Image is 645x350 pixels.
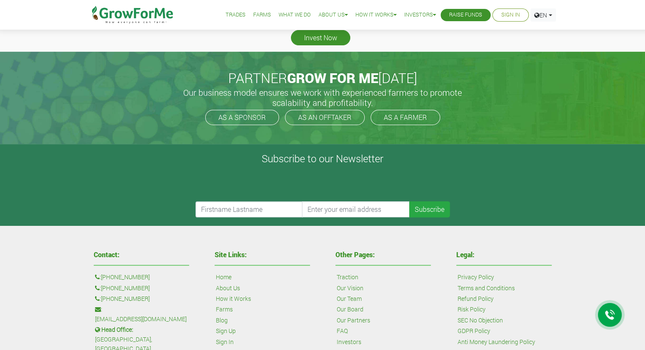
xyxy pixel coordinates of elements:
button: Subscribe [409,201,450,217]
a: AS A FARMER [371,110,440,125]
a: Risk Policy [458,305,486,314]
span: GROW FOR ME [287,69,378,87]
a: Our Team [337,294,362,303]
a: Farms [216,305,233,314]
a: Our Board [337,305,363,314]
a: Sign In [216,337,234,347]
h2: PARTNER [DATE] [91,70,555,86]
a: [EMAIL_ADDRESS][DOMAIN_NAME] [95,314,187,324]
a: GDPR Policy [458,326,490,336]
a: Investors [404,11,436,19]
h4: Site Links: [215,251,310,258]
input: Firstname Lastname [195,201,303,217]
h5: Our business model ensures we work with experienced farmers to promote scalability and profitabil... [174,87,471,108]
h4: Other Pages: [335,251,431,258]
iframe: reCAPTCHA [195,168,324,201]
h4: Legal: [456,251,552,258]
a: FAQ [337,326,348,336]
h4: Contact: [94,251,189,258]
a: Home [216,272,232,282]
a: Sign Up [216,326,236,336]
a: Farms [253,11,271,19]
a: AS A SPONSOR [205,110,279,125]
a: Traction [337,272,358,282]
input: Enter your email address [302,201,410,217]
a: Blog [216,316,228,325]
a: Anti Money Laundering Policy [458,337,535,347]
p: : [95,283,188,293]
a: Our Partners [337,316,370,325]
h4: Subscribe to our Newsletter [11,153,634,165]
a: About Us [216,283,240,293]
a: How it Works [355,11,396,19]
a: Investors [337,337,361,347]
a: Sign In [501,11,520,19]
a: About Us [318,11,348,19]
p: : [95,294,188,303]
a: [PHONE_NUMBER] [101,294,150,303]
a: Our Vision [337,283,363,293]
a: Privacy Policy [458,272,494,282]
a: Trades [226,11,246,19]
a: [PHONE_NUMBER] [101,272,150,282]
p: : [95,272,188,282]
a: Terms and Conditions [458,283,515,293]
p: : [95,305,188,324]
a: SEC No Objection [458,316,503,325]
a: Refund Policy [458,294,494,303]
a: What We Do [279,11,311,19]
a: [PHONE_NUMBER] [101,283,150,293]
a: AS AN OFFTAKER [285,110,365,125]
a: EN [531,8,556,22]
a: Raise Funds [449,11,482,19]
a: Invest Now [291,30,350,45]
a: How it Works [216,294,251,303]
b: Head Office: [101,325,133,333]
